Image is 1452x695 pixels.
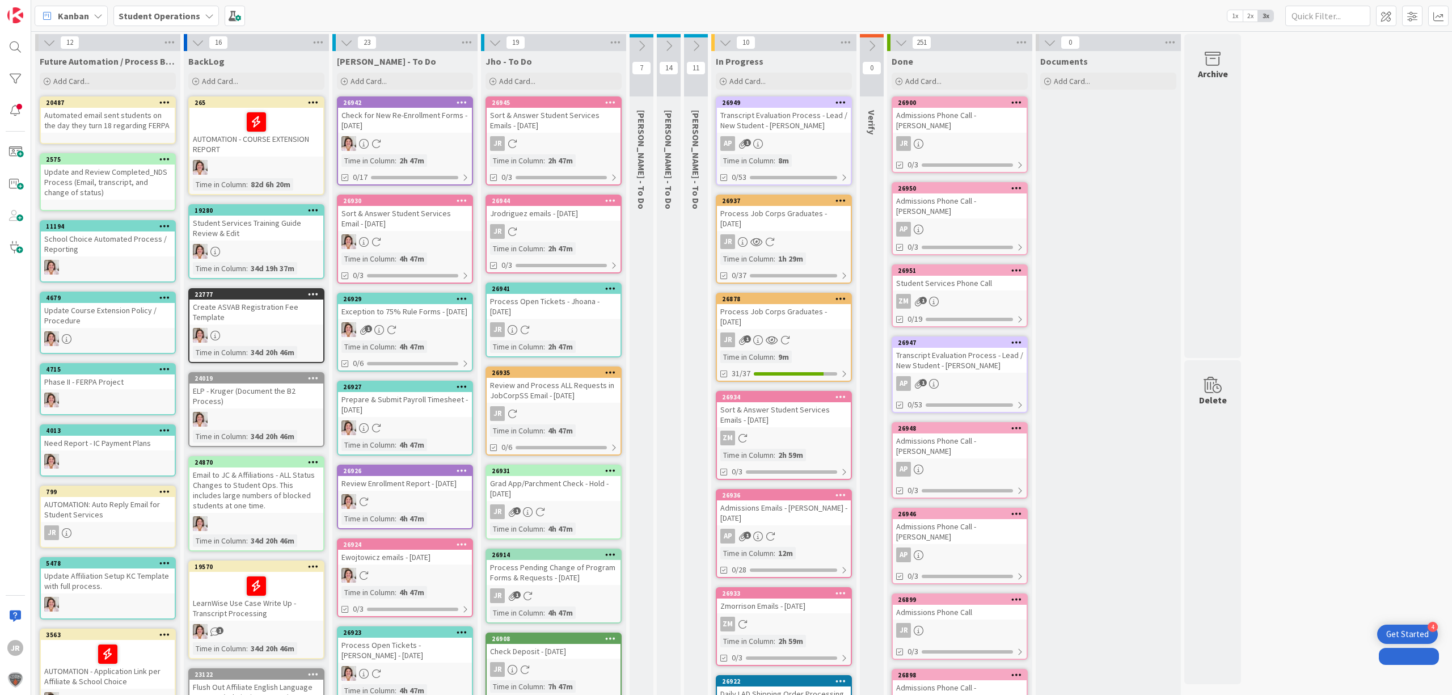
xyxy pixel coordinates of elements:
div: 26934 [717,392,851,402]
a: 11194School Choice Automated Process / ReportingEW [40,220,176,283]
div: 26947 [898,339,1027,347]
div: 26930Sort & Answer Student Services Email - [DATE] [338,196,472,231]
div: Sort & Answer Student Services Emails - [DATE] [487,108,621,133]
div: 11194 [41,221,175,231]
div: 26935 [492,369,621,377]
div: 4h 47m [396,439,427,451]
div: Admissions Phone Call - [PERSON_NAME] [893,433,1027,458]
span: Add Card... [202,76,238,86]
div: Time in Column [193,430,246,443]
div: EW [189,328,323,343]
div: 26878 [722,295,851,303]
div: JR [487,504,621,519]
img: EW [44,260,59,275]
div: 26929Exception to 75% Rule Forms - [DATE] [338,294,472,319]
div: 22777 [189,289,323,300]
div: Process Job Corps Graduates - [DATE] [717,304,851,329]
a: 26927Prepare & Submit Payroll Timesheet - [DATE]EWTime in Column:4h 47m [337,381,473,456]
div: 4715Phase II - FERPA Project [41,364,175,389]
a: 26926Review Enrollment Report - [DATE]EWTime in Column:4h 47m [337,465,473,529]
div: Time in Column [490,424,543,437]
span: 0/37 [732,269,746,281]
div: 26941 [492,285,621,293]
div: EW [189,160,323,175]
a: 19280Student Services Training Guide Review & EditEWTime in Column:34d 19h 37m [188,204,324,279]
div: JR [490,322,505,337]
div: 26930 [338,196,472,206]
div: 4679 [41,293,175,303]
div: 4679 [46,294,175,302]
div: 24019 [189,373,323,384]
span: : [774,154,775,167]
div: 2575 [46,155,175,163]
div: Update and Review Completed_NDS Process (Email, transcript, and change of status) [41,165,175,200]
div: 26949 [722,99,851,107]
span: 0/3 [907,485,918,496]
div: Time in Column [193,262,246,275]
div: 26948 [898,424,1027,432]
div: 4715 [41,364,175,374]
div: 26926 [343,467,472,475]
div: 2h 47m [396,154,427,167]
div: 26931 [487,466,621,476]
div: 26929 [338,294,472,304]
div: Time in Column [341,340,395,353]
div: 26937Process Job Corps Graduates - [DATE] [717,196,851,231]
div: JR [490,504,505,519]
img: EW [341,234,356,249]
div: 19280 [195,207,323,214]
div: Review and Process ALL Requests in JobCorpSS Email - [DATE] [487,378,621,403]
div: Check for New Re-Enrollment Forms - [DATE] [338,108,472,133]
div: Email to JC & Affiliations - ALL Status Changes to Student Ops. This includes large numbers of bl... [189,467,323,513]
span: 1 [744,335,751,343]
div: EW [189,412,323,427]
div: EW [41,260,175,275]
div: Sort & Answer Student Services Email - [DATE] [338,206,472,231]
a: 26945Sort & Answer Student Services Emails - [DATE]JRTime in Column:2h 47m0/3 [486,96,622,186]
div: 26941 [487,284,621,294]
div: 26934Sort & Answer Student Services Emails - [DATE] [717,392,851,427]
div: 26951 [893,266,1027,276]
div: JR [490,136,505,151]
div: 24019 [195,374,323,382]
span: 0/6 [353,357,364,369]
div: 26929 [343,295,472,303]
div: Jrodriguez emails - [DATE] [487,206,621,221]
span: : [246,262,248,275]
div: Sort & Answer Student Services Emails - [DATE] [717,402,851,427]
div: Prepare & Submit Payroll Timesheet - [DATE] [338,392,472,417]
span: : [774,449,775,461]
div: 26935Review and Process ALL Requests in JobCorpSS Email - [DATE] [487,368,621,403]
img: EW [341,322,356,337]
div: School Choice Automated Process / Reporting [41,231,175,256]
div: EW [338,234,472,249]
div: EW [41,454,175,469]
div: 2h 47m [545,242,576,255]
span: : [395,512,396,525]
div: 2h 47m [545,340,576,353]
img: EW [193,328,208,343]
div: Update Course Extension Policy / Procedure [41,303,175,328]
span: Add Card... [729,76,766,86]
a: 26935Review and Process ALL Requests in JobCorpSS Email - [DATE]JRTime in Column:4h 47m0/6 [486,367,622,456]
div: 799AUTOMATION: Auto Reply Email for Student Services [41,487,175,522]
div: 2h 59m [775,449,806,461]
a: 24870Email to JC & Affiliations - ALL Status Changes to Student Ops. This includes large numbers ... [188,456,324,551]
div: Time in Column [720,449,774,461]
b: Student Operations [119,10,200,22]
div: Create ASVAB Registration Fee Template [189,300,323,325]
div: 24870 [189,457,323,467]
img: EW [193,244,208,259]
div: AP [720,136,735,151]
a: 4013Need Report - IC Payment PlansEW [40,424,176,477]
div: 26936 [717,490,851,500]
div: 26946 [898,510,1027,518]
div: 26949 [717,98,851,108]
div: Time in Column [193,346,246,359]
div: Admissions Phone Call - [PERSON_NAME] [893,193,1027,218]
div: 82d 6h 20m [248,178,293,191]
div: 26900 [893,98,1027,108]
div: 265 [195,99,323,107]
span: Add Card... [499,76,535,86]
span: : [395,154,396,167]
